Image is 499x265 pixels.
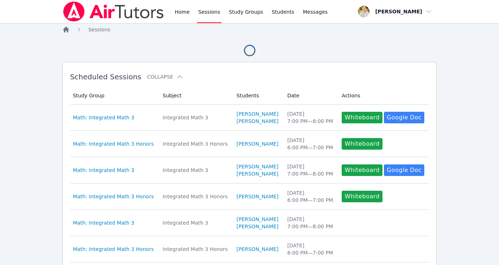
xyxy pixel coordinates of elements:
[73,193,154,200] a: Math: Integrated Math 3 Honors
[303,8,328,16] span: Messages
[163,114,228,121] div: Integrated Math 3
[232,87,283,105] th: Students
[163,167,228,174] div: Integrated Math 3
[73,114,134,121] a: Math: Integrated Math 3
[70,210,429,236] tr: Math: Integrated Math 3Integrated Math 3[PERSON_NAME][PERSON_NAME][DATE]7:00 PM—8:00 PM
[342,191,382,202] button: Whiteboard
[163,246,228,253] div: Integrated Math 3 Honors
[237,223,279,230] a: [PERSON_NAME]
[237,170,279,177] a: [PERSON_NAME]
[287,242,333,256] div: [DATE] 6:00 PM — 7:00 PM
[73,246,154,253] a: Math: Integrated Math 3 Honors
[342,164,382,176] button: Whiteboard
[70,72,141,81] span: Scheduled Sessions
[237,216,279,223] a: [PERSON_NAME]
[73,167,134,174] a: Math: Integrated Math 3
[163,193,228,200] div: Integrated Math 3 Honors
[70,157,429,184] tr: Math: Integrated Math 3Integrated Math 3[PERSON_NAME][PERSON_NAME][DATE]7:00 PM—8:00 PMWhiteboard...
[88,27,110,32] span: Sessions
[237,193,279,200] a: [PERSON_NAME]
[237,118,279,125] a: [PERSON_NAME]
[70,87,158,105] th: Study Group
[62,1,165,22] img: Air Tutors
[158,87,232,105] th: Subject
[237,140,279,147] a: [PERSON_NAME]
[163,219,228,226] div: Integrated Math 3
[88,26,110,33] a: Sessions
[287,110,333,125] div: [DATE] 7:00 PM — 8:00 PM
[237,246,279,253] a: [PERSON_NAME]
[70,105,429,131] tr: Math: Integrated Math 3Integrated Math 3[PERSON_NAME][PERSON_NAME][DATE]7:00 PM—8:00 PMWhiteboard...
[147,73,183,80] button: Collapse
[287,216,333,230] div: [DATE] 7:00 PM — 8:00 PM
[163,140,228,147] div: Integrated Math 3 Honors
[283,87,337,105] th: Date
[237,163,279,170] a: [PERSON_NAME]
[70,184,429,210] tr: Math: Integrated Math 3 HonorsIntegrated Math 3 Honors[PERSON_NAME][DATE]6:00 PM—7:00 PMWhiteboard
[337,87,429,105] th: Actions
[384,164,424,176] a: Google Doc
[62,26,437,33] nav: Breadcrumb
[237,110,279,118] a: [PERSON_NAME]
[342,138,382,150] button: Whiteboard
[287,189,333,204] div: [DATE] 6:00 PM — 7:00 PM
[342,112,382,123] button: Whiteboard
[287,163,333,177] div: [DATE] 7:00 PM — 8:00 PM
[287,137,333,151] div: [DATE] 6:00 PM — 7:00 PM
[384,112,424,123] a: Google Doc
[70,131,429,157] tr: Math: Integrated Math 3 HonorsIntegrated Math 3 Honors[PERSON_NAME][DATE]6:00 PM—7:00 PMWhiteboard
[73,140,154,147] a: Math: Integrated Math 3 Honors
[73,219,134,226] a: Math: Integrated Math 3
[70,236,429,262] tr: Math: Integrated Math 3 HonorsIntegrated Math 3 Honors[PERSON_NAME][DATE]6:00 PM—7:00 PM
